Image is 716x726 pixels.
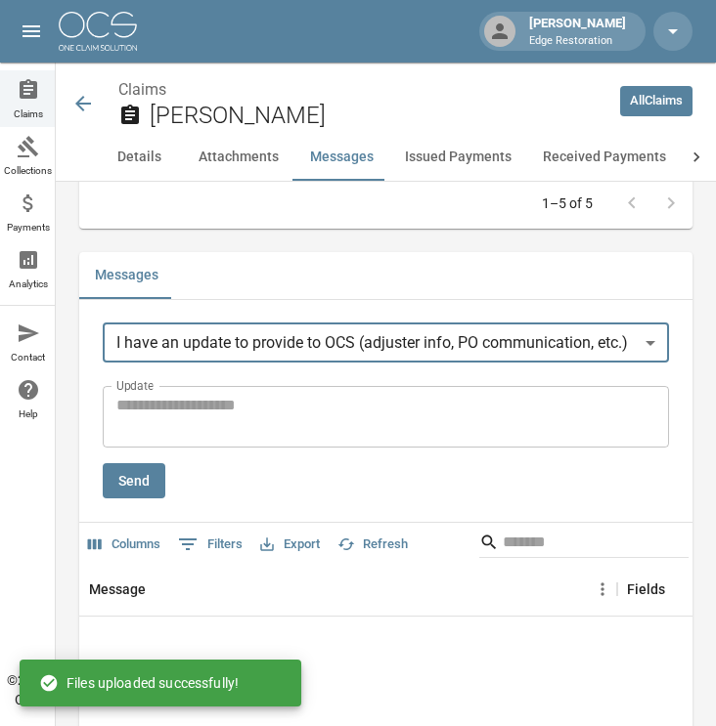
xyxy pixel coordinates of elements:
button: Menu [588,575,617,604]
span: Collections [4,166,52,176]
img: ocs-logo-white-transparent.png [59,12,137,51]
span: Claims [14,109,43,119]
a: AllClaims [620,86,693,116]
button: Attachments [183,134,294,181]
button: Issued Payments [389,134,527,181]
button: Export [255,530,325,560]
h2: [PERSON_NAME] [150,102,604,130]
button: Details [95,134,183,181]
span: Help [19,409,38,419]
div: Files uploaded successfully! [39,665,239,701]
label: Update [116,377,154,394]
nav: breadcrumb [118,78,604,102]
div: © 2025 OCS [7,670,49,709]
button: Show filters [173,529,247,560]
div: [PERSON_NAME] [521,14,634,49]
button: Sort [146,576,173,603]
span: Analytics [9,279,48,289]
span: Contact [11,353,45,363]
button: Refresh [333,530,413,560]
button: open drawer [12,12,51,51]
div: related-list tabs [79,252,693,299]
button: Select columns [83,530,165,560]
button: Send [103,463,165,499]
p: Edge Restoration [529,33,626,50]
p: 1–5 of 5 [542,193,593,213]
button: Messages [294,134,389,181]
div: Search [479,527,689,562]
div: I have an update to provide to OCS (adjuster info, PO communication, etc.) [103,323,669,363]
a: Claims [118,80,166,99]
button: Messages [79,252,174,299]
button: Received Payments [527,134,682,181]
div: Message [79,562,617,617]
span: Payments [7,223,50,233]
div: Fields [627,562,665,617]
div: Message [89,562,146,617]
button: Sort [665,576,693,603]
div: anchor tabs [95,134,677,181]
